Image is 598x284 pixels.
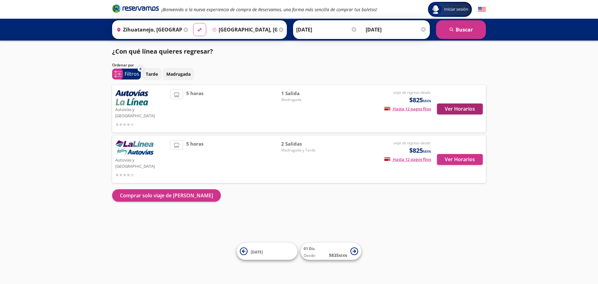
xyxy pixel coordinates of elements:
[114,22,182,37] input: Buscar Origen
[251,249,263,254] span: [DATE]
[112,62,134,68] p: Ordenar por
[281,97,325,103] span: Madrugada
[339,253,347,258] small: MXN
[146,71,158,77] p: Tarde
[142,68,161,80] button: Tarde
[112,69,141,79] button: 0Filtros
[366,22,427,37] input: Opcional
[436,20,486,39] button: Buscar
[301,243,361,260] button: 01 DicDesde:$835MXN
[384,106,431,112] span: Hasta 12 pagos fijos
[186,140,203,178] span: 5 horas
[166,71,191,77] p: Madrugada
[281,147,325,153] span: Madrugada y Tarde
[304,246,315,251] span: 01 Dic
[115,105,167,119] p: Autovías y [GEOGRAPHIC_DATA]
[423,149,431,154] small: MXN
[281,90,325,97] span: 1 Salida
[304,253,316,258] span: Desde:
[112,47,213,56] p: ¿Con qué línea quieres regresar?
[186,90,203,128] span: 5 horas
[115,90,148,105] img: Autovías y La Línea
[112,189,221,202] button: Comprar solo viaje de [PERSON_NAME]
[112,4,159,13] i: Brand Logo
[161,7,377,12] em: ¡Bienvenido a la nueva experiencia de compra de Reservamos, una forma más sencilla de comprar tus...
[442,6,471,12] span: Iniciar sesión
[112,4,159,15] a: Brand Logo
[163,68,194,80] button: Madrugada
[296,22,357,37] input: Elegir Fecha
[125,70,139,78] p: Filtros
[478,6,486,13] button: English
[329,252,347,258] span: $ 835
[237,243,297,260] button: [DATE]
[423,99,431,103] small: MXN
[393,90,431,95] em: viaje de regreso desde:
[115,140,154,156] img: Autovías y La Línea
[409,146,431,155] span: $825
[384,156,431,162] span: Hasta 12 pagos fijos
[281,140,325,147] span: 2 Salidas
[393,140,431,146] em: viaje de regreso desde:
[409,95,431,105] span: $825
[140,66,141,72] span: 0
[437,103,483,114] button: Ver Horarios
[210,22,278,37] input: Buscar Destino
[115,156,167,169] p: Autovías y [GEOGRAPHIC_DATA]
[437,154,483,165] button: Ver Horarios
